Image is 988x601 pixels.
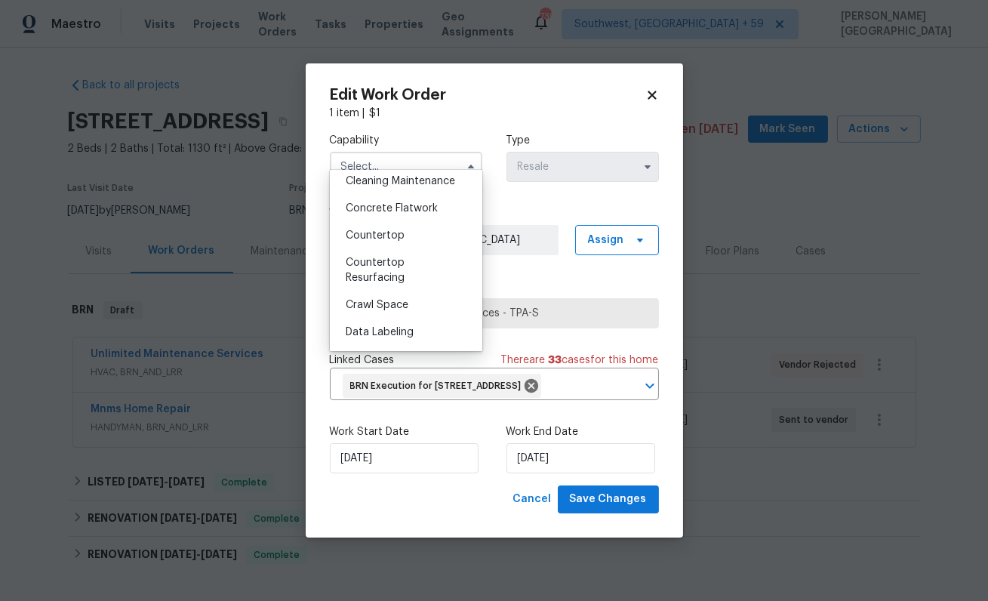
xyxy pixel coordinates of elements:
[506,443,655,473] input: M/D/YYYY
[507,485,558,513] button: Cancel
[501,353,659,368] span: There are case s for this home
[506,133,659,148] label: Type
[330,133,482,148] label: Capability
[346,327,414,337] span: Data Labeling
[330,424,482,439] label: Work Start Date
[588,233,624,248] span: Assign
[330,443,479,473] input: M/D/YYYY
[506,152,659,182] input: Select...
[370,108,381,119] span: $ 1
[330,106,659,121] div: 1 item |
[346,257,405,283] span: Countertop Resurfacing
[346,300,408,310] span: Crawl Space
[343,374,541,398] div: BRN Execution for [STREET_ADDRESS]
[570,490,647,509] span: Save Changes
[330,152,482,182] input: Select...
[549,355,562,365] span: 33
[639,375,660,396] button: Open
[346,230,405,241] span: Countertop
[346,176,455,186] span: Cleaning Maintenance
[350,380,528,393] span: BRN Execution for [STREET_ADDRESS]
[343,306,646,321] span: Unlimited Maintenance Services - TPA-S
[506,424,659,439] label: Work End Date
[462,158,480,176] button: Hide options
[330,353,395,368] span: Linked Cases
[330,88,645,103] h2: Edit Work Order
[639,158,657,176] button: Show options
[330,279,659,294] label: Trade Partner
[330,206,659,221] label: Work Order Manager
[513,490,552,509] span: Cancel
[558,485,659,513] button: Save Changes
[346,203,438,214] span: Concrete Flatwork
